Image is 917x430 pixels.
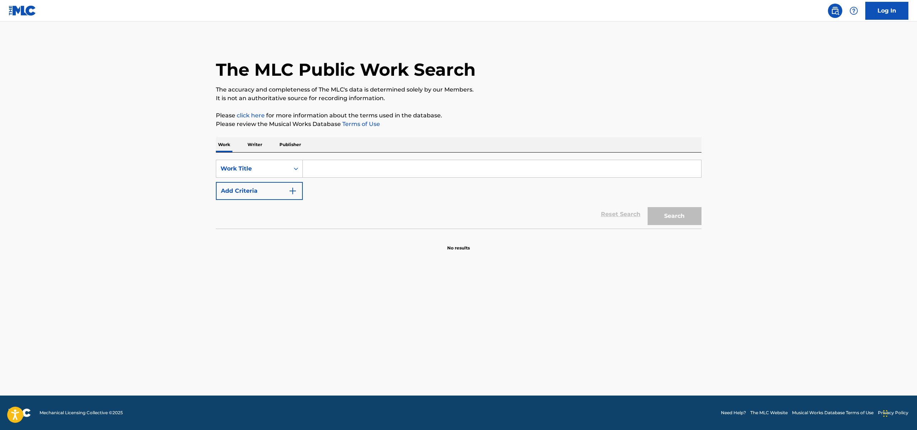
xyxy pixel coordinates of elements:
[40,410,123,416] span: Mechanical Licensing Collective © 2025
[750,410,788,416] a: The MLC Website
[878,410,908,416] a: Privacy Policy
[277,137,303,152] p: Publisher
[216,111,701,120] p: Please for more information about the terms used in the database.
[849,6,858,15] img: help
[828,4,842,18] a: Public Search
[216,85,701,94] p: The accuracy and completeness of The MLC's data is determined solely by our Members.
[216,120,701,128] p: Please review the Musical Works Database
[237,112,265,119] a: click here
[881,396,917,430] iframe: Chat Widget
[216,94,701,103] p: It is not an authoritative source for recording information.
[216,160,701,229] form: Search Form
[221,164,285,173] div: Work Title
[447,236,470,251] p: No results
[9,5,36,16] img: MLC Logo
[288,187,297,195] img: 9d2ae6d4665cec9f34b9.svg
[216,59,476,80] h1: The MLC Public Work Search
[831,6,839,15] img: search
[865,2,908,20] a: Log In
[341,121,380,127] a: Terms of Use
[721,410,746,416] a: Need Help?
[883,403,888,424] div: Drag
[245,137,264,152] p: Writer
[792,410,874,416] a: Musical Works Database Terms of Use
[9,408,31,417] img: logo
[847,4,861,18] div: Help
[216,137,232,152] p: Work
[216,182,303,200] button: Add Criteria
